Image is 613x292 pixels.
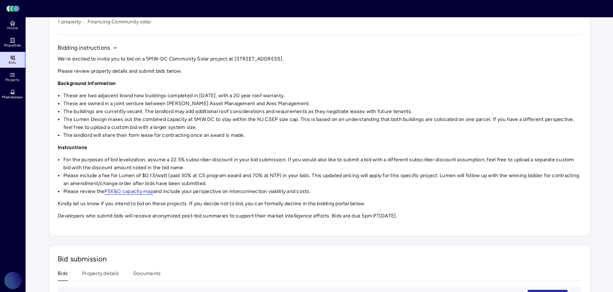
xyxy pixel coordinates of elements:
[63,100,581,108] li: These are owned in a joint venture between [PERSON_NAME] Asset Management and Ares Management.
[58,67,581,75] p: Please review property details and submit bids below.
[7,26,18,30] span: Home
[63,92,581,100] li: These are two adjacent brand new buildings completed in [DATE], with a 20 year roof warranty.
[4,43,21,48] span: Properties
[58,200,581,208] p: Kindly let us know if you intend to bid on these projects. If you decide not to bid, you can form...
[58,270,68,281] button: Bids
[82,270,119,281] button: Property details
[58,18,81,26] span: 1 property
[58,80,116,86] strong: Background Information
[133,270,161,281] button: Documents
[58,44,110,52] span: Bidding instructions
[88,18,151,26] span: Financing: Community solar
[63,156,581,172] li: For the purposes of bid levelization, assume a 22.5% subscriber discount in your bid submission. ...
[63,116,581,131] li: The Lumen Design maxes out the combined capacity at 5MW DC to stay within the NJ CSEP size cap. T...
[58,255,107,263] span: Bid submission
[63,172,581,188] li: Please include a fee for Lumen of $0.13/watt (paid 30% at CS program award and 70% at NTP) in you...
[104,188,153,195] a: PSE&G capacity map
[63,188,581,196] li: Please review the and include your perspective on interconnection viability and costs.
[58,212,581,220] p: Developers who submit bids will receive anonymized post-bid summaries to support their market int...
[63,131,581,139] li: The landlord will share their form lease for contracting once an award is made.
[9,60,16,65] span: Bids
[58,44,118,52] button: Bidding instructions
[58,55,581,63] p: We’re excited to invite you to bid on a 5MW-DC Community Solar project at [STREET_ADDRESS].
[63,108,581,116] li: The buildings are currently vacant. The landlord may add additional roof considerations and requi...
[5,78,19,82] span: Projects
[2,95,22,99] span: Marketplace
[58,144,87,151] strong: Instructions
